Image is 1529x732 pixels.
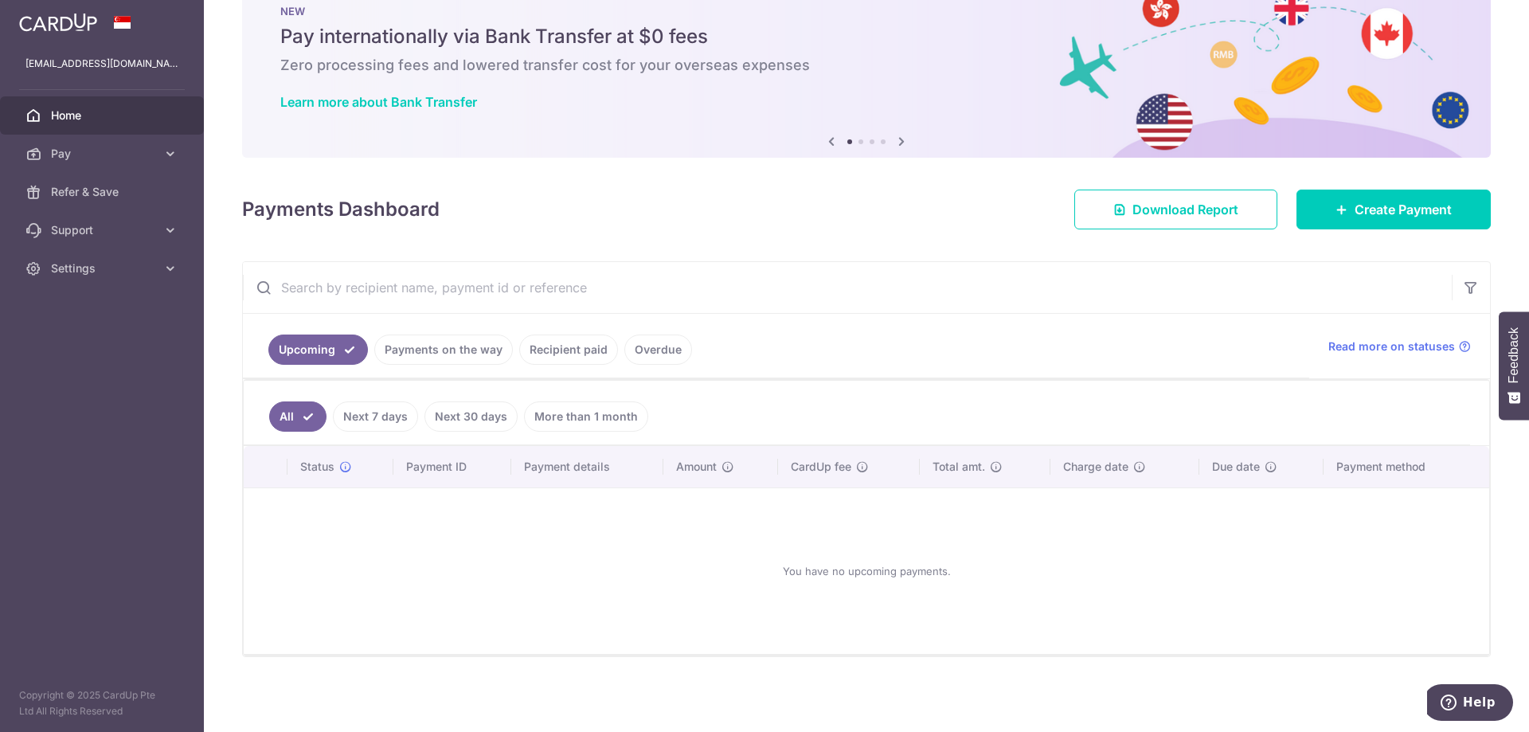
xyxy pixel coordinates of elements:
span: Charge date [1063,459,1128,475]
iframe: Opens a widget where you can find more information [1427,684,1513,724]
span: Download Report [1132,200,1238,219]
a: Create Payment [1296,190,1491,229]
a: Download Report [1074,190,1277,229]
div: You have no upcoming payments. [263,501,1470,641]
span: Create Payment [1355,200,1452,219]
th: Payment ID [393,446,511,487]
span: Due date [1212,459,1260,475]
span: Status [300,459,334,475]
a: Recipient paid [519,335,618,365]
img: CardUp [19,13,97,32]
span: Refer & Save [51,184,156,200]
h5: Pay internationally via Bank Transfer at $0 fees [280,24,1453,49]
a: More than 1 month [524,401,648,432]
span: Total amt. [933,459,985,475]
h4: Payments Dashboard [242,195,440,224]
p: [EMAIL_ADDRESS][DOMAIN_NAME] [25,56,178,72]
span: Settings [51,260,156,276]
a: Next 7 days [333,401,418,432]
span: CardUp fee [791,459,851,475]
p: NEW [280,5,1453,18]
a: Read more on statuses [1328,339,1471,354]
a: Overdue [624,335,692,365]
input: Search by recipient name, payment id or reference [243,262,1452,313]
span: Pay [51,146,156,162]
h6: Zero processing fees and lowered transfer cost for your overseas expenses [280,56,1453,75]
span: Support [51,222,156,238]
a: All [269,401,327,432]
span: Home [51,108,156,123]
a: Next 30 days [424,401,518,432]
span: Feedback [1507,327,1521,383]
button: Feedback - Show survey [1499,311,1529,420]
a: Learn more about Bank Transfer [280,94,477,110]
a: Payments on the way [374,335,513,365]
a: Upcoming [268,335,368,365]
th: Payment details [511,446,664,487]
span: Read more on statuses [1328,339,1455,354]
th: Payment method [1324,446,1489,487]
span: Amount [676,459,717,475]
